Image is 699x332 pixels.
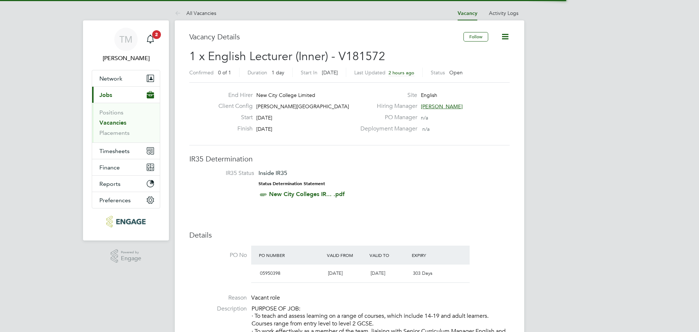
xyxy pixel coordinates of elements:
[99,109,123,116] a: Positions
[258,181,325,186] strong: Status Determination Statement
[422,126,430,132] span: n/a
[458,10,477,16] a: Vacancy
[189,32,463,42] h3: Vacancy Details
[99,164,120,171] span: Finance
[301,69,317,76] label: Start In
[189,49,385,63] span: 1 x English Lecturer (Inner) - V181572
[248,69,267,76] label: Duration
[272,69,284,76] span: 1 day
[258,169,287,176] span: Inside IR35
[92,192,160,208] button: Preferences
[269,191,345,198] a: New City Colleges IR... .pdf
[368,249,410,262] div: Valid To
[143,28,158,51] a: 2
[92,103,160,142] div: Jobs
[189,69,214,76] label: Confirmed
[92,143,160,159] button: Timesheets
[449,69,463,76] span: Open
[322,69,338,76] span: [DATE]
[356,102,417,110] label: Hiring Manager
[257,249,325,262] div: PO Number
[354,69,386,76] label: Last Updated
[189,305,247,313] label: Description
[325,249,368,262] div: Valid From
[189,294,247,302] label: Reason
[92,54,160,63] span: Taylor Miller-Davies
[99,119,126,126] a: Vacancies
[463,32,488,42] button: Follow
[388,70,414,76] span: 2 hours ago
[328,270,343,276] span: [DATE]
[413,270,433,276] span: 303 Days
[410,249,453,262] div: Expiry
[356,114,417,121] label: PO Manager
[99,180,121,187] span: Reports
[92,216,160,227] a: Go to home page
[83,20,169,241] nav: Main navigation
[99,197,131,204] span: Preferences
[213,102,253,110] label: Client Config
[99,75,122,82] span: Network
[371,270,385,276] span: [DATE]
[111,249,142,263] a: Powered byEngage
[119,35,133,44] span: TM
[92,176,160,192] button: Reports
[99,129,130,136] a: Placements
[260,270,280,276] span: 05950398
[92,70,160,86] button: Network
[256,126,272,132] span: [DATE]
[356,125,417,133] label: Deployment Manager
[213,125,253,133] label: Finish
[152,30,161,39] span: 2
[189,251,247,259] label: PO No
[189,154,510,164] h3: IR35 Determination
[256,92,315,98] span: New City College Limited
[121,249,141,255] span: Powered by
[92,159,160,175] button: Finance
[189,230,510,240] h3: Details
[92,28,160,63] a: TM[PERSON_NAME]
[421,92,437,98] span: English
[431,69,445,76] label: Status
[256,114,272,121] span: [DATE]
[421,103,463,110] span: [PERSON_NAME]
[92,87,160,103] button: Jobs
[213,91,253,99] label: End Hirer
[99,148,130,155] span: Timesheets
[121,255,141,262] span: Engage
[197,169,254,177] label: IR35 Status
[218,69,231,76] span: 0 of 1
[99,91,112,98] span: Jobs
[106,216,145,227] img: dovetailslate-logo-retina.png
[213,114,253,121] label: Start
[489,10,518,16] a: Activity Logs
[251,294,280,301] span: Vacant role
[175,10,216,16] a: All Vacancies
[421,114,428,121] span: n/a
[256,103,349,110] span: [PERSON_NAME][GEOGRAPHIC_DATA]
[356,91,417,99] label: Site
